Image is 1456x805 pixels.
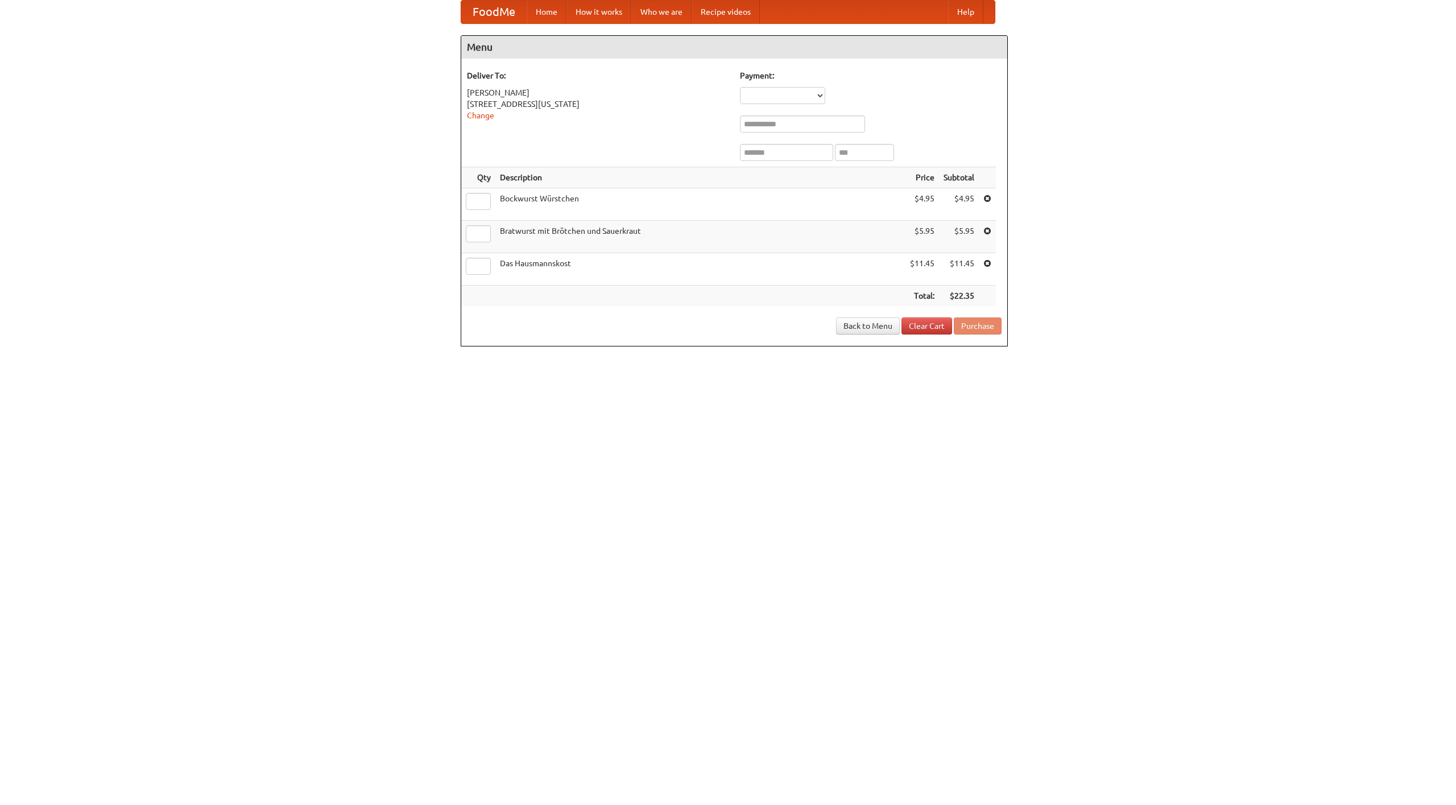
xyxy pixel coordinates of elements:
[948,1,983,23] a: Help
[905,253,939,286] td: $11.45
[905,167,939,188] th: Price
[461,1,527,23] a: FoodMe
[467,98,729,110] div: [STREET_ADDRESS][US_STATE]
[467,70,729,81] h5: Deliver To:
[954,317,1002,335] button: Purchase
[692,1,760,23] a: Recipe videos
[905,221,939,253] td: $5.95
[901,317,952,335] a: Clear Cart
[836,317,900,335] a: Back to Menu
[905,286,939,307] th: Total:
[467,87,729,98] div: [PERSON_NAME]
[566,1,631,23] a: How it works
[631,1,692,23] a: Who we are
[905,188,939,221] td: $4.95
[939,221,979,253] td: $5.95
[495,221,905,253] td: Bratwurst mit Brötchen und Sauerkraut
[939,167,979,188] th: Subtotal
[740,70,1002,81] h5: Payment:
[495,167,905,188] th: Description
[527,1,566,23] a: Home
[461,36,1007,59] h4: Menu
[495,188,905,221] td: Bockwurst Würstchen
[461,167,495,188] th: Qty
[939,253,979,286] td: $11.45
[467,111,494,120] a: Change
[495,253,905,286] td: Das Hausmannskost
[939,188,979,221] td: $4.95
[939,286,979,307] th: $22.35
